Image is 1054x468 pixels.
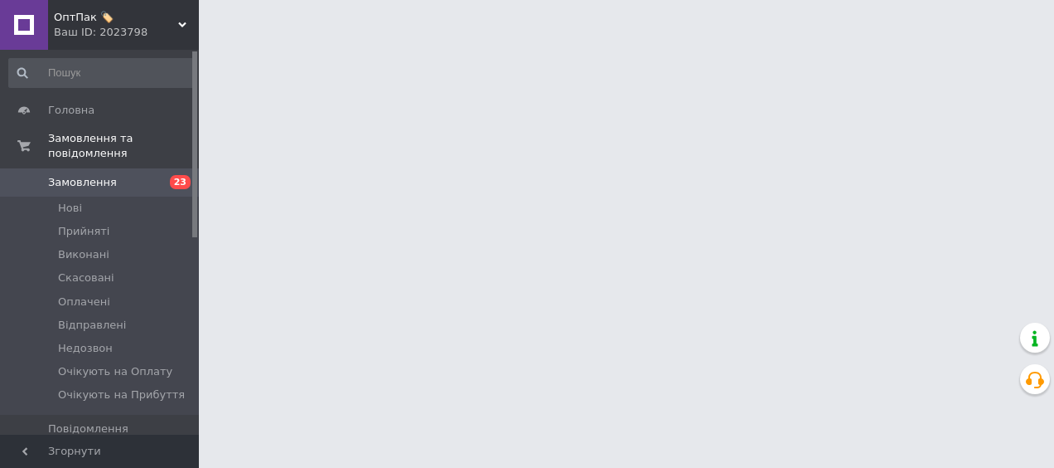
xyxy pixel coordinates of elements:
span: Недозвон [58,341,113,356]
span: Очікують на Оплату [58,364,172,379]
span: Відправлені [58,318,126,333]
span: Замовлення та повідомлення [48,131,199,161]
span: ОптПак 🏷️ [54,10,178,25]
span: Виконані [58,247,109,262]
span: Оплачені [58,295,110,310]
span: Головна [48,103,94,118]
div: Ваш ID: 2023798 [54,25,199,40]
span: Повідомлення [48,422,128,436]
span: Прийняті [58,224,109,239]
span: Скасовані [58,271,114,285]
span: Нові [58,201,82,216]
span: 23 [170,175,191,189]
span: Очікують на Прибуття [58,388,185,402]
input: Пошук [8,58,196,88]
span: Замовлення [48,175,117,190]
